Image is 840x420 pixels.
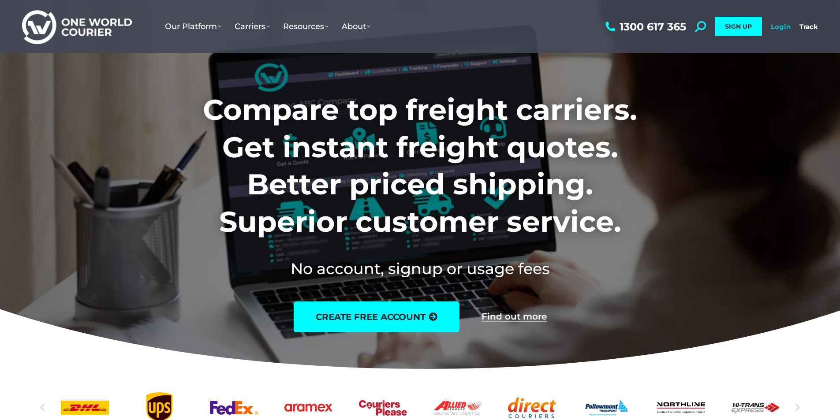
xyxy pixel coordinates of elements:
a: 1300 617 365 [603,21,686,32]
span: Carriers [235,22,270,31]
a: SIGN UP [715,17,762,36]
h2: No account, signup or usage fees [145,258,695,279]
a: Our Platform [158,13,228,40]
img: One World Courier [22,9,132,45]
span: Resources [283,22,329,31]
span: Our Platform [165,22,221,31]
a: Resources [276,13,335,40]
span: SIGN UP [725,22,752,30]
a: Track [799,22,818,31]
span: About [342,22,370,31]
a: Find out more [482,312,547,322]
a: About [335,13,377,40]
a: Carriers [228,13,276,40]
h1: Compare top freight carriers. Get instant freight quotes. Better priced shipping. Superior custom... [145,91,695,240]
a: create free account [294,301,459,332]
a: Login [771,22,791,31]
